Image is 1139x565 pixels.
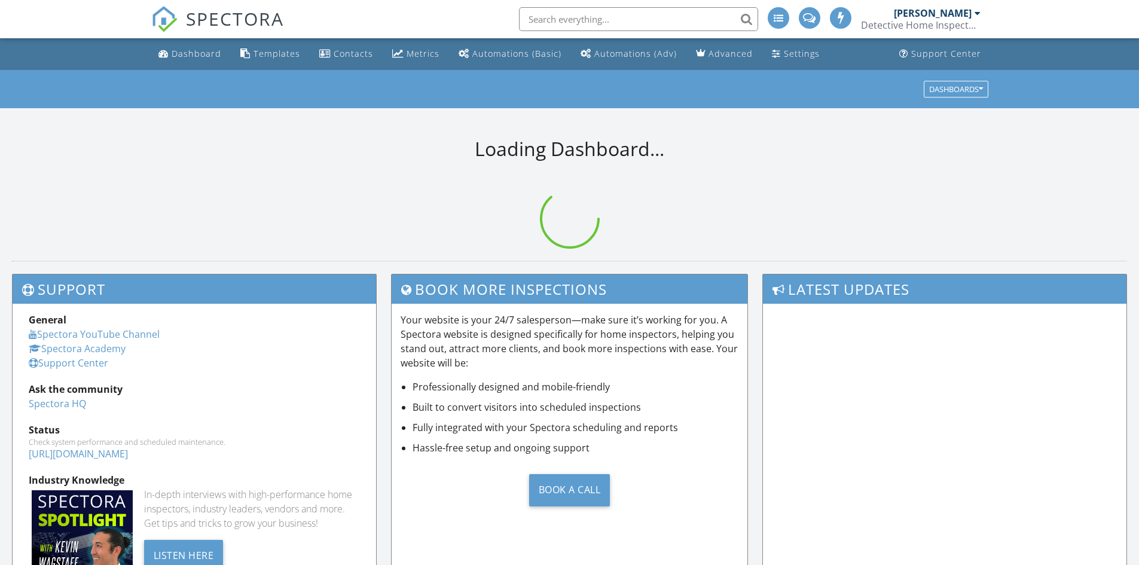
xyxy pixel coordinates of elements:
[894,7,972,19] div: [PERSON_NAME]
[454,43,566,65] a: Automations (Basic)
[29,397,86,410] a: Spectora HQ
[709,48,753,59] div: Advanced
[392,274,748,304] h3: Book More Inspections
[576,43,682,65] a: Automations (Advanced)
[29,423,360,437] div: Status
[29,473,360,487] div: Industry Knowledge
[144,548,224,561] a: Listen Here
[413,400,739,414] li: Built to convert visitors into scheduled inspections
[29,313,66,326] strong: General
[691,43,758,65] a: Advanced
[894,43,986,65] a: Support Center
[29,382,360,396] div: Ask the community
[29,437,360,447] div: Check system performance and scheduled maintenance.
[29,342,126,355] a: Spectora Academy
[767,43,825,65] a: Settings
[314,43,378,65] a: Contacts
[151,6,178,32] img: The Best Home Inspection Software - Spectora
[929,85,983,93] div: Dashboards
[29,328,160,341] a: Spectora YouTube Channel
[29,356,108,369] a: Support Center
[911,48,981,59] div: Support Center
[407,48,439,59] div: Metrics
[401,313,739,370] p: Your website is your 24/7 salesperson—make sure it’s working for you. A Spectora website is desig...
[784,48,820,59] div: Settings
[861,19,981,31] div: Detective Home Inspectors
[763,274,1126,304] h3: Latest Updates
[924,81,988,97] button: Dashboards
[13,274,376,304] h3: Support
[29,447,128,460] a: [URL][DOMAIN_NAME]
[334,48,373,59] div: Contacts
[594,48,677,59] div: Automations (Adv)
[413,441,739,455] li: Hassle-free setup and ongoing support
[413,420,739,435] li: Fully integrated with your Spectora scheduling and reports
[519,7,758,31] input: Search everything...
[254,48,300,59] div: Templates
[472,48,561,59] div: Automations (Basic)
[401,465,739,515] a: Book a Call
[186,6,284,31] span: SPECTORA
[144,487,360,530] div: In-depth interviews with high-performance home inspectors, industry leaders, vendors and more. Ge...
[172,48,221,59] div: Dashboard
[236,43,305,65] a: Templates
[413,380,739,394] li: Professionally designed and mobile-friendly
[154,43,226,65] a: Dashboard
[151,16,284,41] a: SPECTORA
[387,43,444,65] a: Metrics
[529,474,610,506] div: Book a Call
